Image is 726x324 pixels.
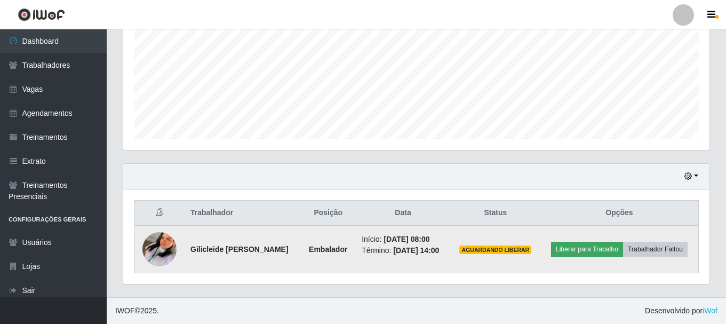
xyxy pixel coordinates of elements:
[393,246,439,255] time: [DATE] 14:00
[551,242,623,257] button: Liberar para Trabalho
[459,246,531,254] span: AGUARDANDO LIBERAR
[703,306,717,315] a: iWof
[362,234,444,245] li: Início:
[184,201,301,226] th: Trabalhador
[362,245,444,256] li: Término:
[301,201,355,226] th: Posição
[355,201,451,226] th: Data
[142,219,177,280] img: 1757527845912.jpeg
[115,306,135,315] span: IWOF
[309,245,347,254] strong: Embalador
[190,245,289,254] strong: Gilicleide [PERSON_NAME]
[645,305,717,317] span: Desenvolvido por
[115,305,159,317] span: © 2025 .
[18,8,65,21] img: CoreUI Logo
[384,235,429,243] time: [DATE] 08:00
[451,201,540,226] th: Status
[540,201,699,226] th: Opções
[623,242,688,257] button: Trabalhador Faltou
